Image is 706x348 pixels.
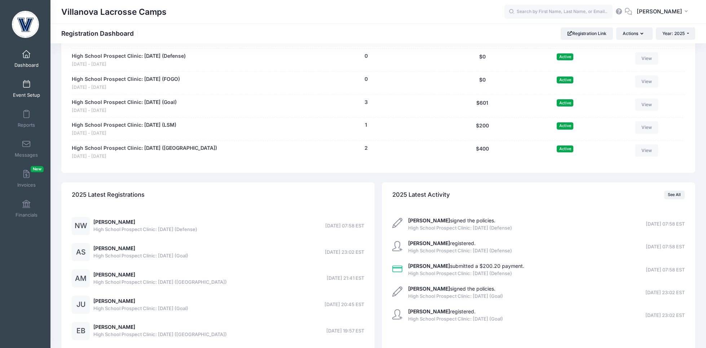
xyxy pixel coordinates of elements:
[365,121,367,129] button: 1
[17,182,36,188] span: Invoices
[72,296,90,314] div: JU
[72,121,176,129] a: High School Prospect Clinic: [DATE] (LSM)
[408,263,450,269] strong: [PERSON_NAME]
[557,99,573,106] span: Active
[72,144,217,152] a: High School Prospect Clinic: [DATE] ([GEOGRAPHIC_DATA])
[365,52,368,60] button: 0
[656,27,695,40] button: Year: 2025
[13,92,40,98] span: Event Setup
[616,27,652,40] button: Actions
[646,221,685,228] span: [DATE] 07:58 EST
[72,249,90,256] a: AS
[93,245,135,251] a: [PERSON_NAME]
[9,76,44,101] a: Event Setup
[9,46,44,71] a: Dashboard
[635,75,658,88] a: View
[440,75,525,91] div: $0
[72,243,90,261] div: AS
[72,269,90,287] div: AM
[14,62,39,68] span: Dashboard
[408,240,450,246] strong: [PERSON_NAME]
[408,263,524,269] a: [PERSON_NAME]submitted a $200.20 payment.
[72,302,90,308] a: JU
[72,153,217,160] span: [DATE] - [DATE]
[440,99,525,114] div: $601
[635,99,658,111] a: View
[557,122,573,129] span: Active
[408,293,503,300] span: High School Prospect Clinic: [DATE] (Goal)
[646,243,685,251] span: [DATE] 07:58 EST
[93,279,227,286] span: High School Prospect Clinic: [DATE] ([GEOGRAPHIC_DATA])
[408,217,450,223] strong: [PERSON_NAME]
[325,222,364,230] span: [DATE] 07:58 EST
[408,217,495,223] a: [PERSON_NAME]signed the policies.
[392,184,450,205] h4: 2025 Latest Activity
[12,11,39,38] img: Villanova Lacrosse Camps
[72,184,145,205] h4: 2025 Latest Registrations
[72,84,180,91] span: [DATE] - [DATE]
[93,298,135,304] a: [PERSON_NAME]
[408,240,476,246] a: [PERSON_NAME]registered.
[440,144,525,160] div: $400
[645,289,685,296] span: [DATE] 23:02 EST
[408,270,524,277] span: High School Prospect Clinic: [DATE] (Defense)
[31,166,44,172] span: New
[645,312,685,319] span: [DATE] 23:02 EST
[635,121,658,134] a: View
[16,212,37,218] span: Financials
[9,106,44,131] a: Reports
[93,252,188,260] span: High School Prospect Clinic: [DATE] (Goal)
[440,52,525,68] div: $0
[72,328,90,334] a: EB
[557,53,573,60] span: Active
[72,276,90,282] a: AM
[504,5,613,19] input: Search by First Name, Last Name, or Email...
[646,266,685,274] span: [DATE] 07:58 EST
[72,75,180,83] a: High School Prospect Clinic: [DATE] (FOGO)
[557,145,573,152] span: Active
[93,271,135,278] a: [PERSON_NAME]
[9,166,44,191] a: InvoicesNew
[61,4,167,20] h1: Villanova Lacrosse Camps
[72,223,90,229] a: NW
[408,308,450,314] strong: [PERSON_NAME]
[72,61,186,68] span: [DATE] - [DATE]
[408,286,450,292] strong: [PERSON_NAME]
[72,107,177,114] span: [DATE] - [DATE]
[408,225,512,232] span: High School Prospect Clinic: [DATE] (Defense)
[15,152,38,158] span: Messages
[9,196,44,221] a: Financials
[561,27,613,40] a: Registration Link
[9,136,44,161] a: Messages
[365,99,368,106] button: 3
[61,30,140,37] h1: Registration Dashboard
[327,275,364,282] span: [DATE] 21:41 EST
[662,31,685,36] span: Year: 2025
[408,286,495,292] a: [PERSON_NAME]signed the policies.
[440,121,525,137] div: $200
[557,77,573,83] span: Active
[93,219,135,225] a: [PERSON_NAME]
[664,191,685,199] a: See All
[93,324,135,330] a: [PERSON_NAME]
[632,4,695,20] button: [PERSON_NAME]
[408,247,512,255] span: High School Prospect Clinic: [DATE] (Defense)
[365,75,368,83] button: 0
[93,305,188,312] span: High School Prospect Clinic: [DATE] (Goal)
[326,327,364,335] span: [DATE] 19:57 EST
[72,52,186,60] a: High School Prospect Clinic: [DATE] (Defense)
[637,8,682,16] span: [PERSON_NAME]
[72,99,177,106] a: High School Prospect Clinic: [DATE] (Goal)
[325,249,364,256] span: [DATE] 23:02 EST
[72,322,90,340] div: EB
[93,331,227,338] span: High School Prospect Clinic: [DATE] ([GEOGRAPHIC_DATA])
[72,217,90,235] div: NW
[635,52,658,65] a: View
[635,144,658,157] a: View
[325,301,364,308] span: [DATE] 20:45 EST
[18,122,35,128] span: Reports
[72,130,176,137] span: [DATE] - [DATE]
[93,226,197,233] span: High School Prospect Clinic: [DATE] (Defense)
[408,308,476,314] a: [PERSON_NAME]registered.
[408,316,503,323] span: High School Prospect Clinic: [DATE] (Goal)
